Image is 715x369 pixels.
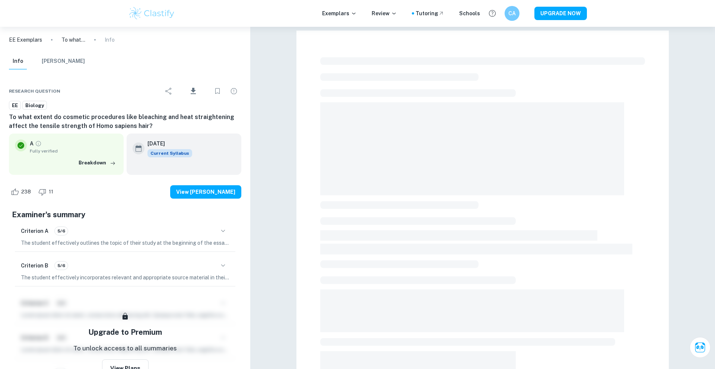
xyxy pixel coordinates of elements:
p: The student effectively outlines the topic of their study at the beginning of the essay, clearly ... [21,239,229,247]
span: Biology [23,102,47,109]
h6: CA [508,9,517,17]
p: To unlock access to all summaries [73,344,177,353]
span: EE [9,102,20,109]
div: This exemplar is based on the current syllabus. Feel free to refer to it for inspiration/ideas wh... [147,149,192,157]
div: Dislike [36,186,57,198]
span: 5/6 [55,262,68,269]
button: Ask Clai [690,337,711,358]
div: Bookmark [210,84,225,99]
button: View [PERSON_NAME] [170,185,241,199]
a: Grade fully verified [35,140,42,147]
button: Info [9,53,27,70]
span: 238 [17,188,35,196]
div: Download [178,81,209,101]
img: Clastify logo [128,6,175,21]
h5: Upgrade to Premium [88,327,162,338]
button: [PERSON_NAME] [42,53,85,70]
p: A [30,139,34,148]
p: Info [105,36,115,44]
h6: Criterion B [21,261,48,270]
h6: To what extent do cosmetic procedures like bleaching and heat straightening affect the tensile st... [9,113,241,131]
p: Review [372,9,397,17]
span: Fully verified [30,148,118,154]
span: 11 [45,188,57,196]
button: Help and Feedback [486,7,499,20]
span: Research question [9,88,60,94]
h6: Criterion A [21,227,48,235]
span: Current Syllabus [147,149,192,157]
a: EE [9,101,21,110]
a: Schools [459,9,480,17]
div: Like [9,186,35,198]
a: Tutoring [416,9,444,17]
a: EE Exemplars [9,36,42,44]
h6: [DATE] [147,139,186,148]
p: The student effectively incorporates relevant and appropriate source material in their essay, uti... [21,273,229,282]
button: CA [505,6,519,21]
p: To what extent do cosmetic procedures like bleaching and heat straightening affect the tensile st... [61,36,85,44]
a: Biology [22,101,47,110]
h5: Examiner's summary [12,209,238,220]
span: 5/6 [55,228,68,234]
div: Share [161,84,176,99]
button: Breakdown [77,157,118,169]
button: UPGRADE NOW [534,7,587,20]
p: Exemplars [322,9,357,17]
div: Report issue [226,84,241,99]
